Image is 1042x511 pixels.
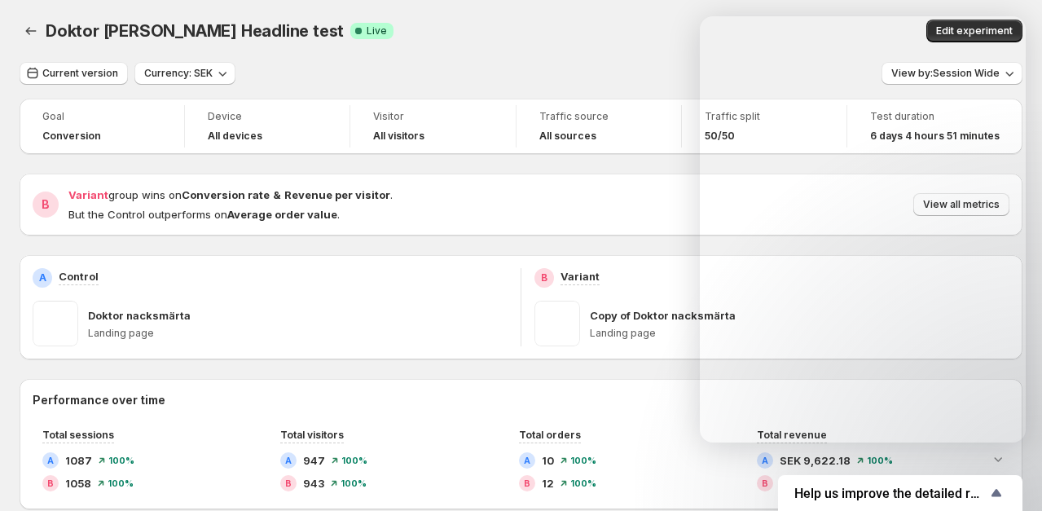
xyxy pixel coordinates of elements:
[108,478,134,488] span: 100 %
[42,110,161,123] span: Goal
[700,16,1026,443] iframe: Intercom live chat
[68,188,108,201] span: Variant
[42,196,50,213] h2: B
[20,20,42,42] button: Back
[539,108,658,144] a: Traffic sourceAll sources
[134,62,235,85] button: Currency: SEK
[561,268,600,284] p: Variant
[208,130,262,143] h4: All devices
[285,456,292,465] h2: A
[68,188,393,201] span: group wins on .
[539,130,596,143] h4: All sources
[542,475,554,491] span: 12
[42,130,101,143] span: Conversion
[284,188,390,201] strong: Revenue per visitor
[987,447,1009,470] button: Expand chart
[590,327,1009,340] p: Landing page
[65,475,91,491] span: 1058
[542,452,554,469] span: 10
[88,307,191,324] p: Doktor nacksmärta
[570,456,596,465] span: 100 %
[208,110,327,123] span: Device
[285,478,292,488] h2: B
[541,271,547,284] h2: B
[42,108,161,144] a: GoalConversion
[794,483,1006,503] button: Show survey - Help us improve the detailed report for A/B campaigns
[590,307,736,324] p: Copy of Doktor nacksmärta
[780,475,851,491] span: SEK 9,814.30
[762,456,768,465] h2: A
[780,452,851,469] span: SEK 9,622.18
[570,478,596,488] span: 100 %
[65,452,92,469] span: 1087
[42,67,118,80] span: Current version
[88,327,508,340] p: Landing page
[280,429,344,441] span: Total visitors
[867,456,893,465] span: 100 %
[987,456,1026,495] iframe: Intercom live chat
[46,21,344,41] span: Doktor [PERSON_NAME] Headline test
[373,110,492,123] span: Visitor
[367,24,387,37] span: Live
[39,271,46,284] h2: A
[539,110,658,123] span: Traffic source
[341,456,367,465] span: 100 %
[519,429,581,441] span: Total orders
[524,456,530,465] h2: A
[762,478,768,488] h2: B
[208,108,327,144] a: DeviceAll devices
[341,478,367,488] span: 100 %
[794,486,987,501] span: Help us improve the detailed report for A/B campaigns
[33,301,78,346] img: Doktor nacksmärta
[373,130,424,143] h4: All visitors
[144,67,213,80] span: Currency: SEK
[68,208,340,221] span: But the Control outperforms on .
[47,478,54,488] h2: B
[303,452,325,469] span: 947
[20,62,128,85] button: Current version
[273,188,281,201] strong: &
[182,188,270,201] strong: Conversion rate
[42,429,114,441] span: Total sessions
[33,392,1009,408] h2: Performance over time
[47,456,54,465] h2: A
[303,475,324,491] span: 943
[524,478,530,488] h2: B
[373,108,492,144] a: VisitorAll visitors
[59,268,99,284] p: Control
[534,301,580,346] img: Copy of Doktor nacksmärta
[108,456,134,465] span: 100 %
[227,208,337,221] strong: Average order value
